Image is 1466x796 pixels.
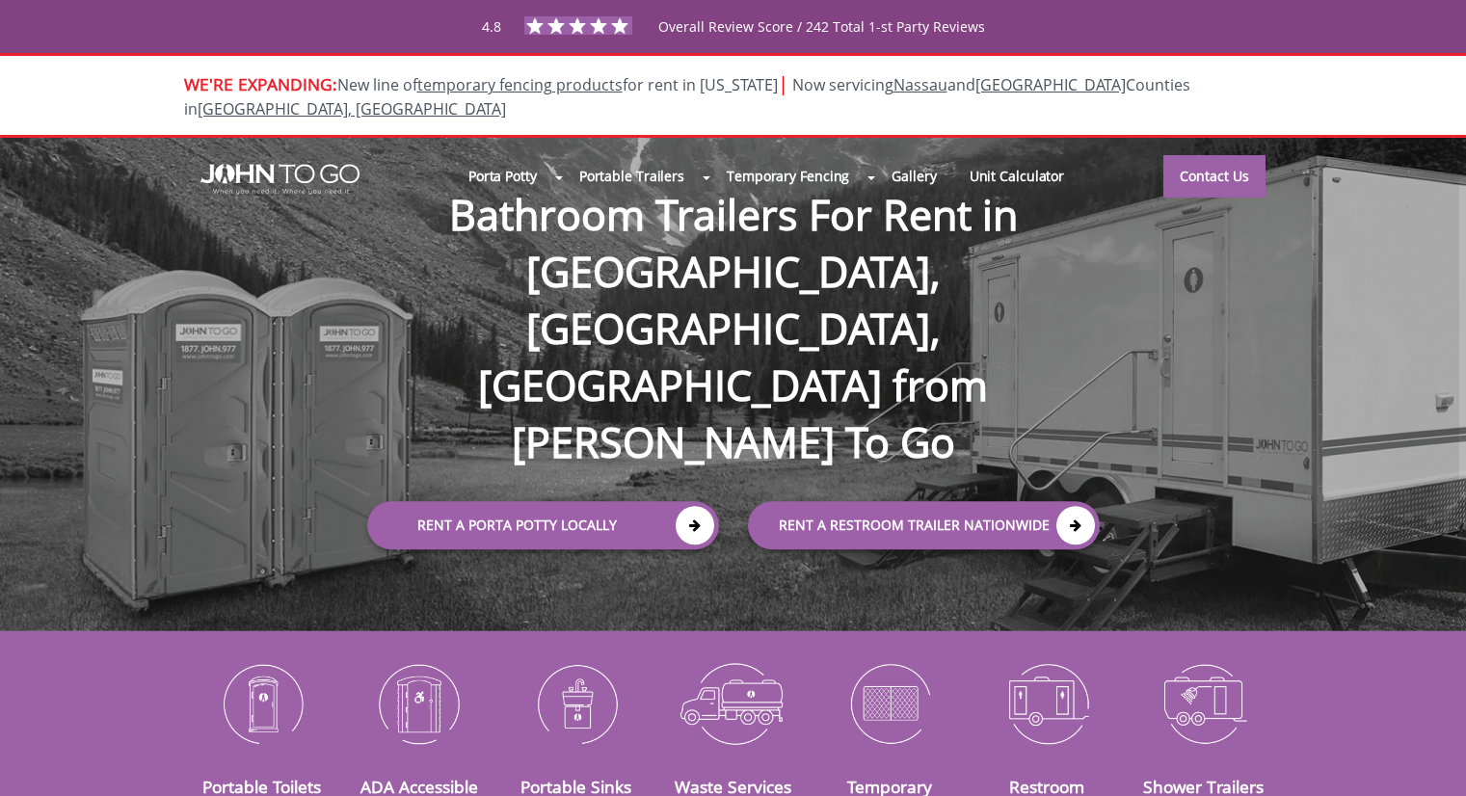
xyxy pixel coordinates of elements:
img: Temporary-Fencing-cion_N.png [826,653,954,754]
a: rent a RESTROOM TRAILER Nationwide [748,501,1100,549]
a: Unit Calculator [953,155,1081,197]
a: Contact Us [1163,155,1266,198]
a: Nassau [893,74,947,95]
a: temporary fencing products [417,74,623,95]
a: Rent a Porta Potty Locally [367,501,719,549]
img: Restroom-Trailers-icon_N.png [983,653,1111,754]
img: Waste-Services-icon_N.png [669,653,797,754]
a: Porta Potty [452,155,553,197]
span: Now servicing and Counties in [184,74,1190,119]
a: Portable Trailers [563,155,701,197]
h1: Bathroom Trailers For Rent in [GEOGRAPHIC_DATA], [GEOGRAPHIC_DATA], [GEOGRAPHIC_DATA] from [PERSO... [348,124,1119,471]
a: Temporary Fencing [710,155,866,197]
img: Shower-Trailers-icon_N.png [1140,653,1268,754]
img: JOHN to go [200,164,360,195]
a: Gallery [875,155,952,197]
img: Portable-Toilets-icon_N.png [199,653,327,754]
img: ADA-Accessible-Units-icon_N.png [355,653,483,754]
span: New line of for rent in [US_STATE] [184,74,1190,119]
span: | [778,70,788,96]
a: [GEOGRAPHIC_DATA], [GEOGRAPHIC_DATA] [198,98,506,119]
span: 4.8 [482,17,501,36]
img: Portable-Sinks-icon_N.png [512,653,640,754]
button: Live Chat [1389,719,1466,796]
span: Overall Review Score / 242 Total 1-st Party Reviews [658,17,985,74]
span: WE'RE EXPANDING: [184,72,337,95]
a: [GEOGRAPHIC_DATA] [975,74,1126,95]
